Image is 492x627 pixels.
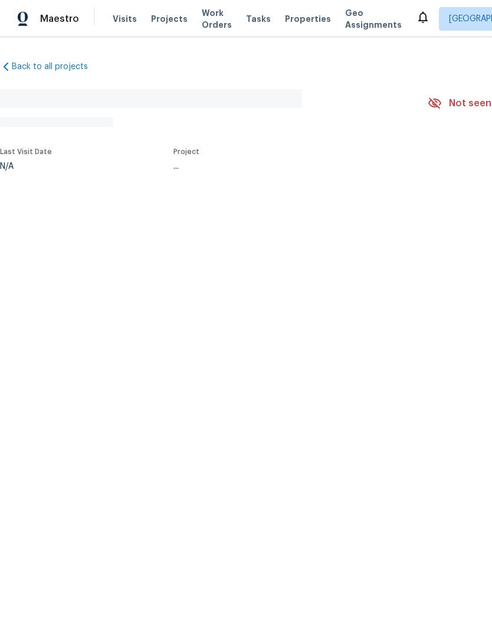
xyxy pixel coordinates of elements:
[285,13,331,25] span: Properties
[113,13,137,25] span: Visits
[173,162,400,171] div: ...
[173,148,199,155] span: Project
[246,15,271,23] span: Tasks
[40,13,79,25] span: Maestro
[202,7,232,31] span: Work Orders
[151,13,188,25] span: Projects
[345,7,402,31] span: Geo Assignments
